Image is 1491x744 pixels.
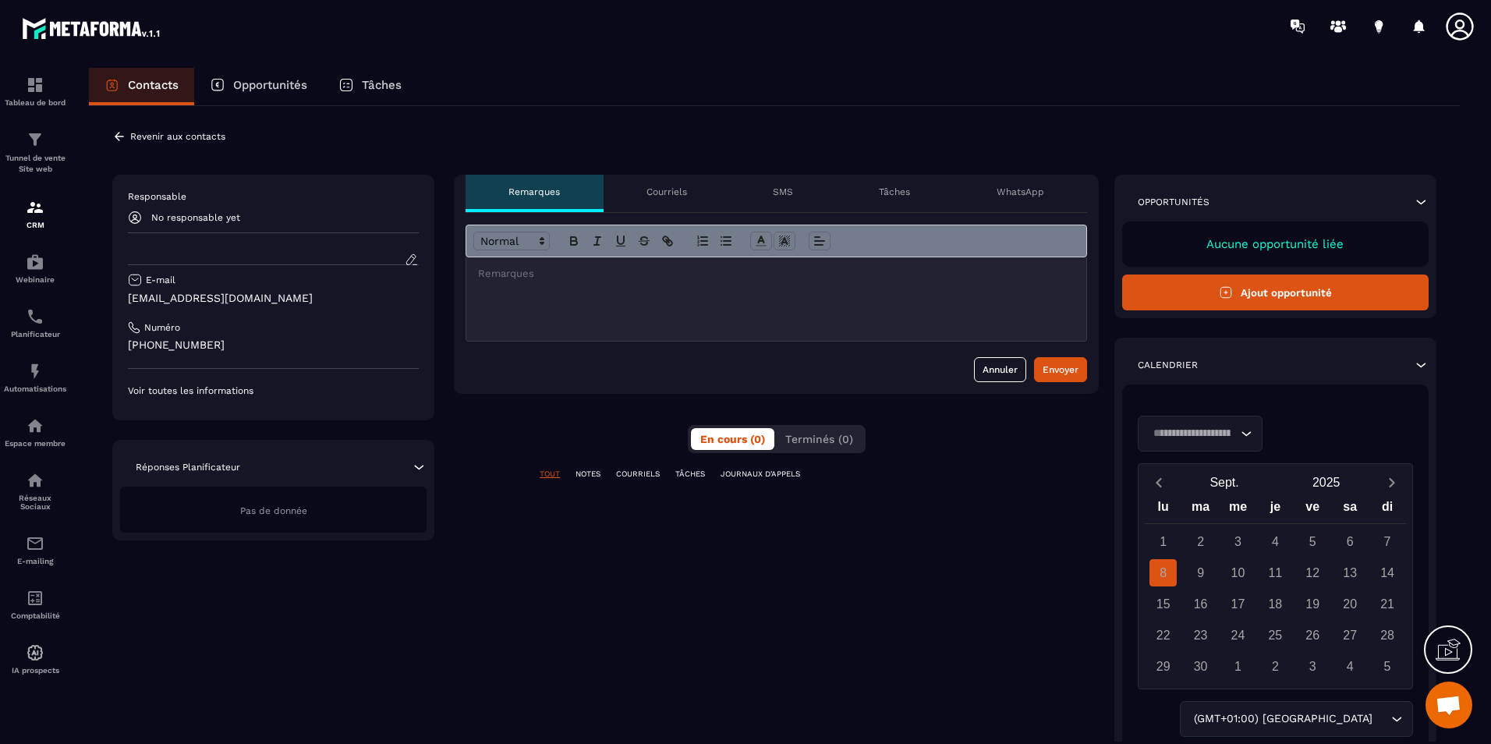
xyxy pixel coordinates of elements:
[4,350,66,405] a: automationsautomationsAutomatisations
[1149,622,1177,649] div: 22
[508,186,560,198] p: Remarques
[1256,496,1294,523] div: je
[1180,701,1413,737] div: Search for option
[151,212,240,223] p: No responsable yet
[1425,682,1472,728] div: Ouvrir le chat
[1262,528,1289,555] div: 4
[4,405,66,459] a: automationsautomationsEspace membre
[4,459,66,523] a: social-networksocial-networkRéseaux Sociaux
[1034,357,1087,382] button: Envoyer
[1138,196,1209,208] p: Opportunités
[240,505,307,516] span: Pas de donnée
[974,357,1026,382] button: Annuler
[26,307,44,326] img: scheduler
[1145,496,1182,523] div: lu
[4,275,66,284] p: Webinaire
[1262,653,1289,680] div: 2
[4,557,66,565] p: E-mailing
[1122,275,1429,310] button: Ajout opportunité
[1262,590,1289,618] div: 18
[1190,710,1376,728] span: (GMT+01:00) [GEOGRAPHIC_DATA]
[1374,590,1401,618] div: 21
[1174,469,1276,496] button: Open months overlay
[1224,528,1252,555] div: 3
[1299,653,1326,680] div: 3
[1262,622,1289,649] div: 25
[194,68,323,105] a: Opportunités
[26,416,44,435] img: automations
[540,469,560,480] p: TOUT
[1138,359,1198,371] p: Calendrier
[233,78,307,92] p: Opportunités
[26,198,44,217] img: formation
[4,439,66,448] p: Espace membre
[1187,653,1214,680] div: 30
[128,291,419,306] p: [EMAIL_ADDRESS][DOMAIN_NAME]
[1374,622,1401,649] div: 28
[1149,559,1177,586] div: 8
[26,253,44,271] img: automations
[1374,528,1401,555] div: 7
[616,469,660,480] p: COURRIELS
[4,494,66,511] p: Réseaux Sociaux
[1224,590,1252,618] div: 17
[4,186,66,241] a: formationformationCRM
[1149,590,1177,618] div: 15
[1187,559,1214,586] div: 9
[700,433,765,445] span: En cours (0)
[26,534,44,553] img: email
[1148,425,1237,442] input: Search for option
[785,433,853,445] span: Terminés (0)
[1043,362,1078,377] div: Envoyer
[4,153,66,175] p: Tunnel de vente Site web
[1149,653,1177,680] div: 29
[1374,559,1401,586] div: 14
[128,338,419,353] p: [PHONE_NUMBER]
[997,186,1044,198] p: WhatsApp
[4,221,66,229] p: CRM
[362,78,402,92] p: Tâches
[1262,559,1289,586] div: 11
[1299,559,1326,586] div: 12
[776,428,862,450] button: Terminés (0)
[1224,622,1252,649] div: 24
[1374,653,1401,680] div: 5
[1299,528,1326,555] div: 5
[1299,590,1326,618] div: 19
[879,186,910,198] p: Tâches
[1138,416,1263,452] div: Search for option
[773,186,793,198] p: SMS
[691,428,774,450] button: En cours (0)
[646,186,687,198] p: Courriels
[26,130,44,149] img: formation
[130,131,225,142] p: Revenir aux contacts
[128,384,419,397] p: Voir toutes les informations
[1275,469,1377,496] button: Open years overlay
[128,78,179,92] p: Contacts
[1337,528,1364,555] div: 6
[4,384,66,393] p: Automatisations
[146,274,175,286] p: E-mail
[1187,590,1214,618] div: 16
[1337,559,1364,586] div: 13
[1294,496,1331,523] div: ve
[675,469,705,480] p: TÂCHES
[144,321,180,334] p: Numéro
[1377,472,1406,493] button: Next month
[4,577,66,632] a: accountantaccountantComptabilité
[4,98,66,107] p: Tableau de bord
[4,64,66,119] a: formationformationTableau de bord
[1187,528,1214,555] div: 2
[1182,496,1220,523] div: ma
[128,190,419,203] p: Responsable
[26,471,44,490] img: social-network
[22,14,162,42] img: logo
[26,362,44,381] img: automations
[1220,496,1257,523] div: me
[4,296,66,350] a: schedulerschedulerPlanificateur
[1187,622,1214,649] div: 23
[1145,496,1406,680] div: Calendar wrapper
[1369,496,1406,523] div: di
[4,119,66,186] a: formationformationTunnel de vente Site web
[1145,528,1406,680] div: Calendar days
